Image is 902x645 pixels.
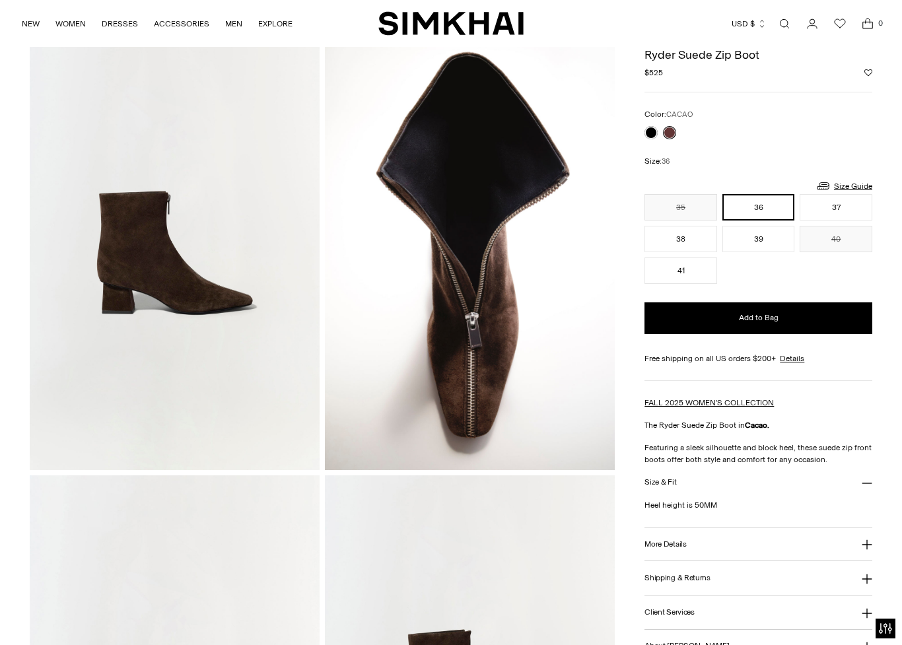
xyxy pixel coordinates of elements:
button: 36 [722,194,795,221]
p: Featuring a sleek silhouette and block heel, these suede zip front boots offer both style and com... [644,442,872,465]
a: Size Guide [815,178,872,194]
button: 41 [644,257,717,284]
button: Add to Wishlist [864,69,872,77]
p: The Ryder Suede Zip Boot in [644,419,872,431]
h3: Shipping & Returns [644,574,711,582]
button: 38 [644,226,717,252]
label: Color: [644,108,693,121]
button: Shipping & Returns [644,561,872,595]
a: EXPLORE [258,9,293,38]
span: Add to Bag [739,312,779,323]
span: CACAO [666,110,693,119]
strong: Cacao. [745,421,769,430]
button: Client Services [644,595,872,629]
a: DRESSES [102,9,138,38]
a: MEN [225,9,242,38]
p: Heel height is 50MM [644,499,872,511]
iframe: Sign Up via Text for Offers [11,595,133,634]
a: Open search modal [771,11,798,37]
h3: Client Services [644,608,695,617]
button: 40 [800,226,872,252]
h3: More Details [644,540,686,549]
a: SIMKHAI [378,11,524,36]
a: Details [780,353,804,364]
button: Size & Fit [644,465,872,499]
a: ACCESSORIES [154,9,209,38]
a: NEW [22,9,40,38]
button: USD $ [732,9,767,38]
a: FALL 2025 WOMEN'S COLLECTION [644,398,774,407]
a: Open cart modal [854,11,881,37]
a: Wishlist [827,11,853,37]
label: Size: [644,155,670,168]
button: Add to Bag [644,302,872,334]
button: 35 [644,194,717,221]
img: Ryder Suede Zip Boot [325,35,615,470]
button: More Details [644,527,872,561]
div: Free shipping on all US orders $200+ [644,353,872,364]
img: Ryder Suede Zip Boot [30,35,320,470]
button: 39 [722,226,795,252]
span: 36 [662,157,670,166]
h1: Ryder Suede Zip Boot [644,49,872,61]
h3: Size & Fit [644,478,676,487]
a: WOMEN [55,9,86,38]
span: 0 [874,17,886,29]
button: 37 [800,194,872,221]
a: Go to the account page [799,11,825,37]
span: $525 [644,67,663,79]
